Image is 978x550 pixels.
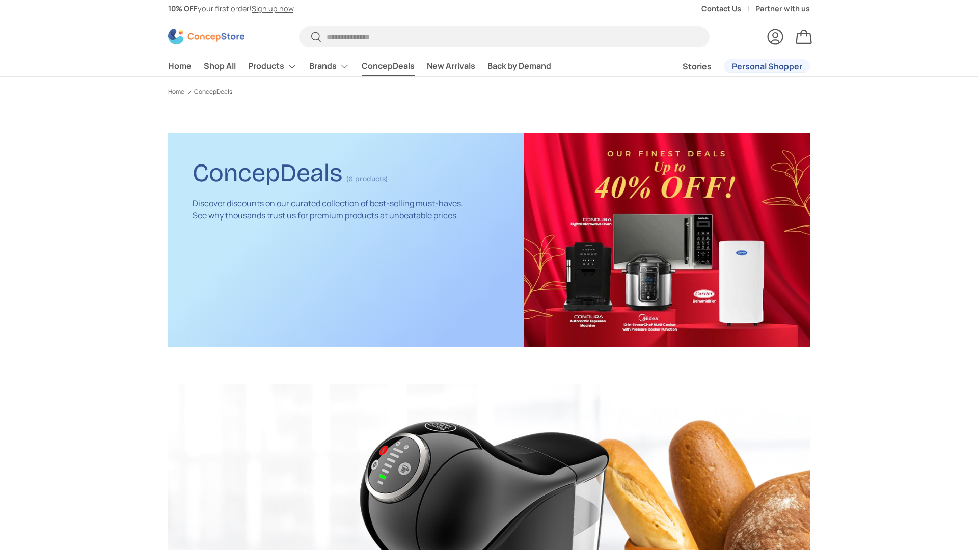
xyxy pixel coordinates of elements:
[194,89,232,95] a: ConcepDeals
[427,56,475,76] a: New Arrivals
[168,4,198,13] strong: 10% OFF
[242,56,303,76] summary: Products
[168,29,244,44] img: ConcepStore
[168,56,192,76] a: Home
[724,59,810,73] a: Personal Shopper
[168,56,551,76] nav: Primary
[168,87,810,96] nav: Breadcrumbs
[248,56,297,76] a: Products
[193,198,463,221] span: Discover discounts on our curated collection of best-selling must-haves. See why thousands trust ...
[701,3,755,14] a: Contact Us
[168,89,184,95] a: Home
[204,56,236,76] a: Shop All
[303,56,356,76] summary: Brands
[346,175,388,183] span: (6 products)
[487,56,551,76] a: Back by Demand
[755,3,810,14] a: Partner with us
[362,56,415,76] a: ConcepDeals
[683,57,712,76] a: Stories
[309,56,349,76] a: Brands
[658,56,810,76] nav: Secondary
[732,62,802,70] span: Personal Shopper
[193,154,342,188] h1: ConcepDeals
[168,3,295,14] p: your first order! .
[252,4,293,13] a: Sign up now
[524,133,810,347] img: ConcepDeals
